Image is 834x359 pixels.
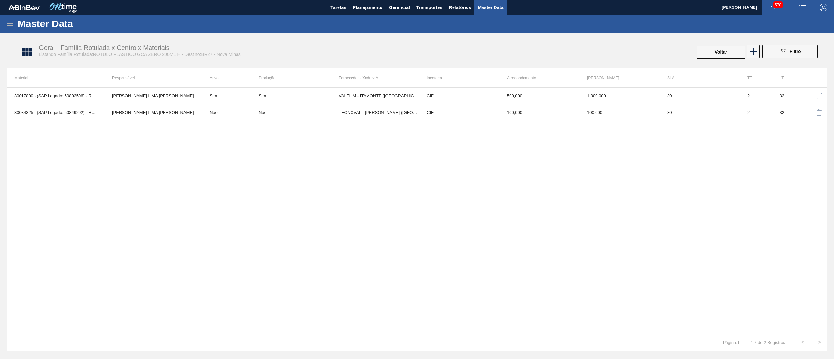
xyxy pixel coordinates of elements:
th: Incoterm [419,68,499,87]
img: delete-icon [815,92,823,100]
td: 30 [659,104,740,121]
img: Logout [820,4,827,11]
td: 30 [659,88,740,104]
span: 1 - 2 de 2 Registros [749,340,785,345]
td: MATHEUS FARIA LIMA DA SILVA [104,104,202,121]
td: VALFILM - ITAMONTE (MG) [339,88,419,104]
td: 30034325 - (SAP Legado: 50849292) - ROT PLAST 200ML H GCA ZERO S CL NIV25 [7,104,104,121]
button: Notificações [762,3,783,12]
td: 32 [771,104,803,121]
th: Material [7,68,104,87]
th: Ativo [202,68,259,87]
th: LT [771,68,803,87]
td: 2 [740,88,771,104]
span: Gerencial [389,4,410,11]
div: Voltar Para Família Rotulada x Centro [696,45,746,59]
td: Sim [202,88,259,104]
th: Fornecedor - Xadrez A [339,68,419,87]
th: TT [740,68,771,87]
span: Planejamento [353,4,382,11]
span: 570 [773,1,783,8]
div: Filtrar Família Rotulada x Centro x Material [759,45,821,59]
td: 30017800 - (SAP Legado: 50802596) - ROT PLAST 200ML H GCA ZERO NIV22 [7,88,104,104]
span: Tarefas [330,4,346,11]
span: Geral - Família Rotulada x Centro x Materiais [39,44,169,51]
div: Material sem Data de Descontinuação [259,110,339,115]
button: delete-icon [812,105,827,120]
div: Material sem Data de Descontinuação [259,93,339,98]
th: [PERSON_NAME] [579,68,659,87]
div: Excluir Material [812,105,820,120]
span: Listando Família Rotulada:RÓTULO PLÁSTICO GCA ZERO 200ML H - Destino:BR27 - Nova Minas [39,52,241,57]
h1: Master Data [18,20,133,27]
div: Não [259,110,266,115]
td: 100 [579,104,659,121]
div: Excluir Material [812,88,820,104]
span: Transportes [416,4,442,11]
span: Relatórios [449,4,471,11]
span: Página : 1 [723,340,740,345]
td: 32 [771,88,803,104]
span: Master Data [478,4,503,11]
td: 100 [499,104,579,121]
span: Filtro [790,49,801,54]
button: Voltar [697,46,745,59]
th: Arredondamento [499,68,579,87]
button: > [811,334,827,351]
div: Nova Família Rotulada x Centro x Material [746,45,759,59]
img: TNhmsLtSVTkK8tSr43FrP2fwEKptu5GPRR3wAAAABJRU5ErkJggg== [8,5,40,10]
button: < [795,334,811,351]
td: 2 [740,104,771,121]
td: MATHEUS FARIA LIMA DA SILVA [104,88,202,104]
img: delete-icon [815,108,823,116]
td: Não [202,104,259,121]
img: userActions [799,4,807,11]
td: TECNOVAL - LORENA (SP) [339,104,419,121]
td: CIF [419,88,499,104]
th: Produção [259,68,339,87]
td: 500 [499,88,579,104]
button: Filtro [762,45,818,58]
div: Sim [259,93,266,98]
th: Responsável [104,68,202,87]
th: SLA [659,68,740,87]
td: CIF [419,104,499,121]
td: 1000 [579,88,659,104]
button: delete-icon [812,88,827,104]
